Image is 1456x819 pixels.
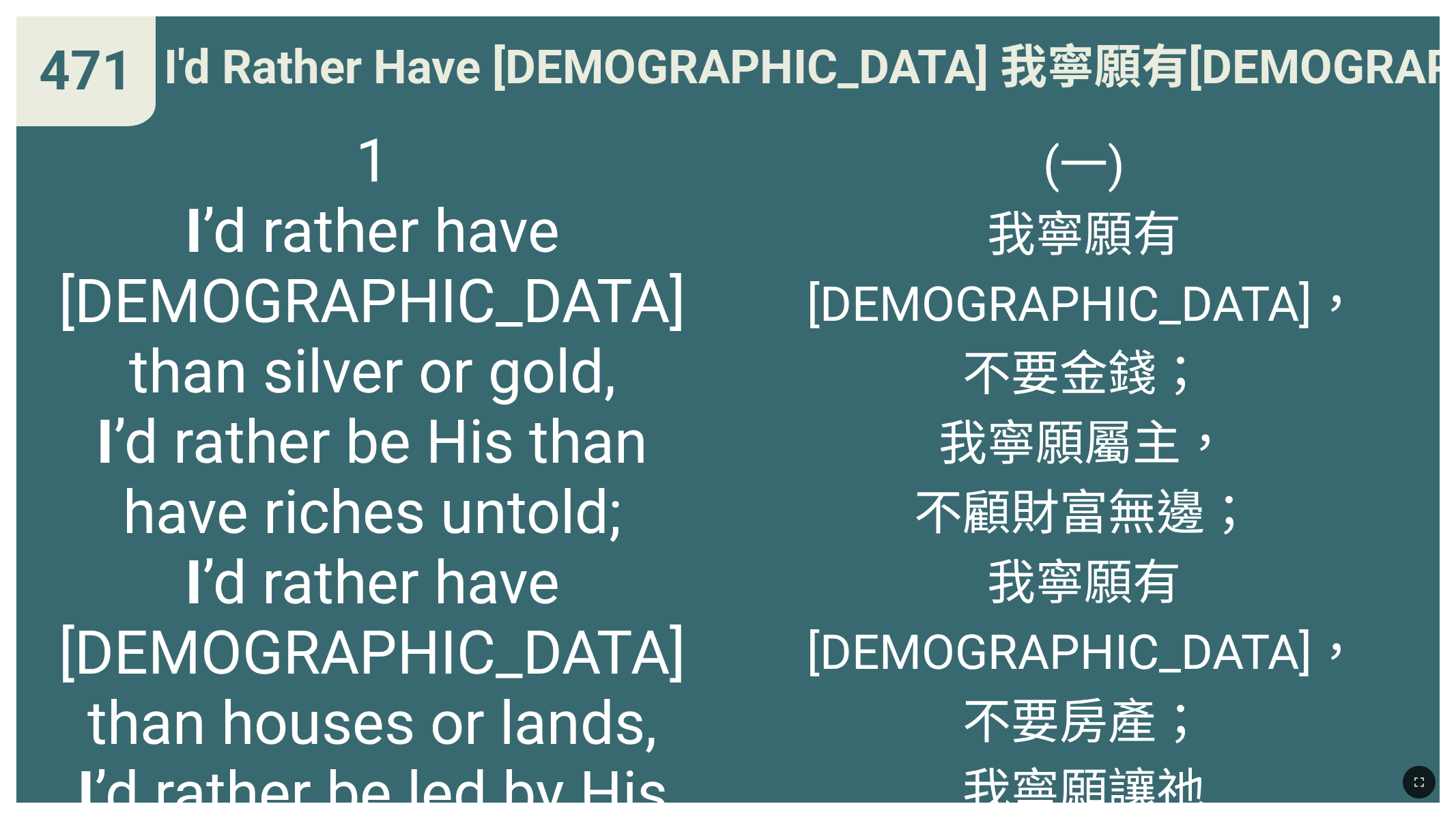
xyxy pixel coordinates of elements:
b: I [185,196,203,266]
span: 471 [39,39,133,103]
b: I [185,547,203,618]
b: I [96,407,114,477]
